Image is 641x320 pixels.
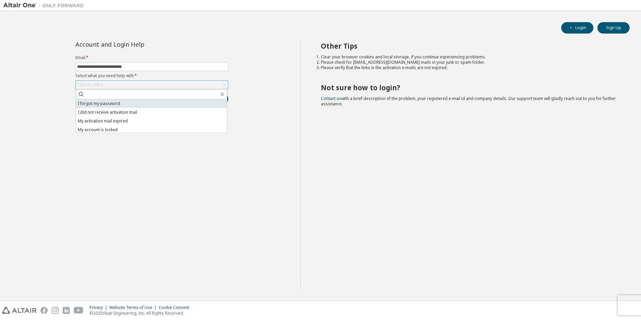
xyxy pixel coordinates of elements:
[321,54,618,60] li: Clear your browser cookies and local storage, if you continue experiencing problems.
[90,310,193,316] p: © 2025 Altair Engineering, Inc. All Rights Reserved.
[561,22,593,34] button: Login
[3,2,87,9] img: Altair One
[109,305,159,310] div: Website Terms of Use
[74,307,83,314] img: youtube.svg
[321,96,341,101] a: Contact us
[321,65,618,70] li: Please verify that the links in the activation e-mails are not expired.
[321,96,616,107] span: with a brief description of the problem, your registered e-mail id and company details. Our suppo...
[41,307,48,314] img: facebook.svg
[2,307,37,314] img: altair_logo.svg
[76,81,228,89] div: Click to select
[63,307,70,314] img: linkedin.svg
[321,83,618,92] h2: Not sure how to login?
[90,305,109,310] div: Privacy
[597,22,630,34] button: Sign Up
[75,73,228,78] label: Select what you need help with
[321,42,618,50] h2: Other Tips
[52,307,59,314] img: instagram.svg
[75,42,198,47] div: Account and Login Help
[75,55,228,60] label: Email
[159,305,193,310] div: Cookie Consent
[77,82,103,88] div: Click to select
[76,99,227,108] li: I forgot my password
[321,60,618,65] li: Please check for [EMAIL_ADDRESS][DOMAIN_NAME] mails in your junk or spam folder.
